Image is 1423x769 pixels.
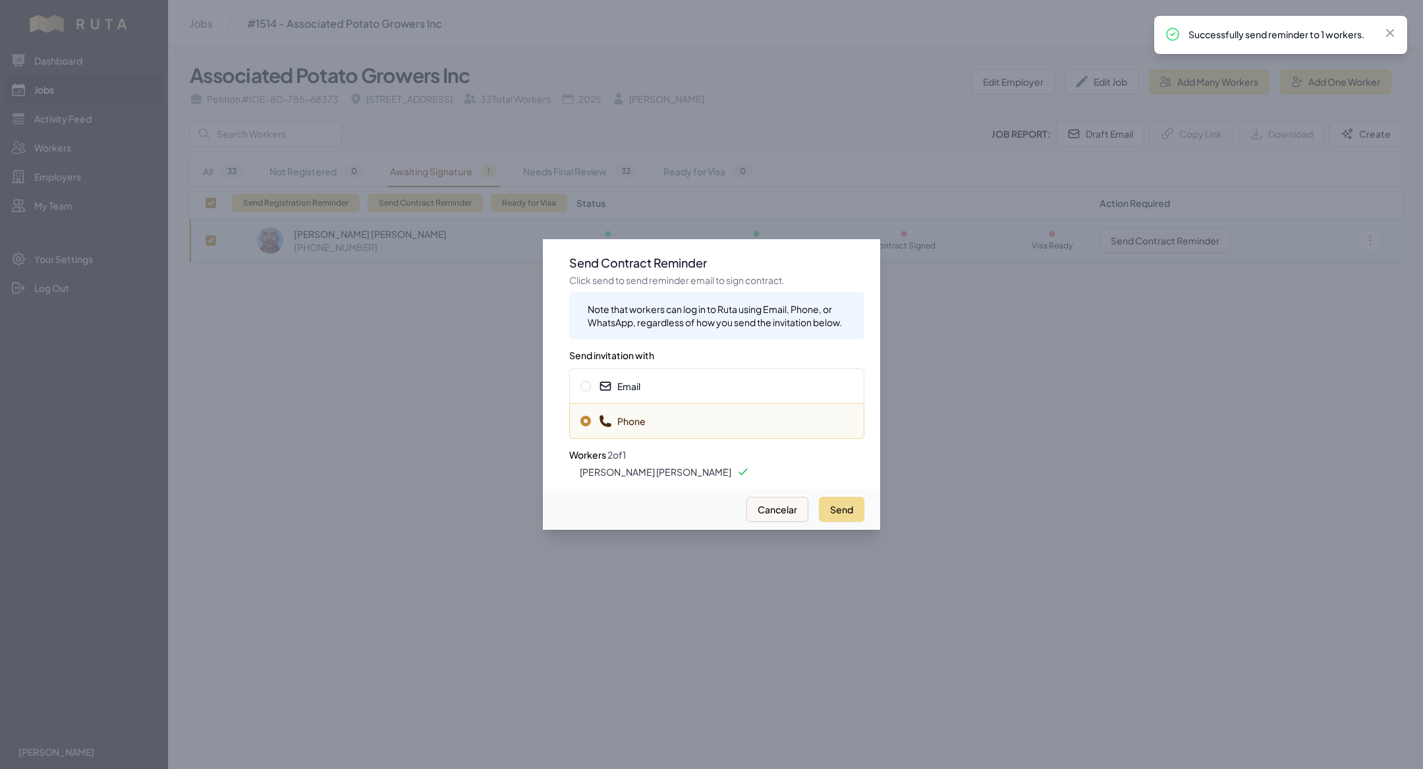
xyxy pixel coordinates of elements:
[599,380,640,393] span: Email
[1188,28,1373,41] p: Successfully send reminder to 1 workers.
[746,497,808,522] button: Cancelar
[819,497,864,522] button: Send
[588,302,854,329] div: Note that workers can log in to Ruta using Email, Phone, or WhatsApp, regardless of how you send ...
[569,439,864,463] h3: Workers
[569,273,864,287] p: Click send to send reminder email to sign contract.
[569,255,864,271] h3: Send Contract Reminder
[569,339,864,363] h3: Send invitation with
[599,414,646,428] span: Phone
[607,449,626,461] span: 2 of 1
[580,465,864,478] li: [PERSON_NAME] [PERSON_NAME]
